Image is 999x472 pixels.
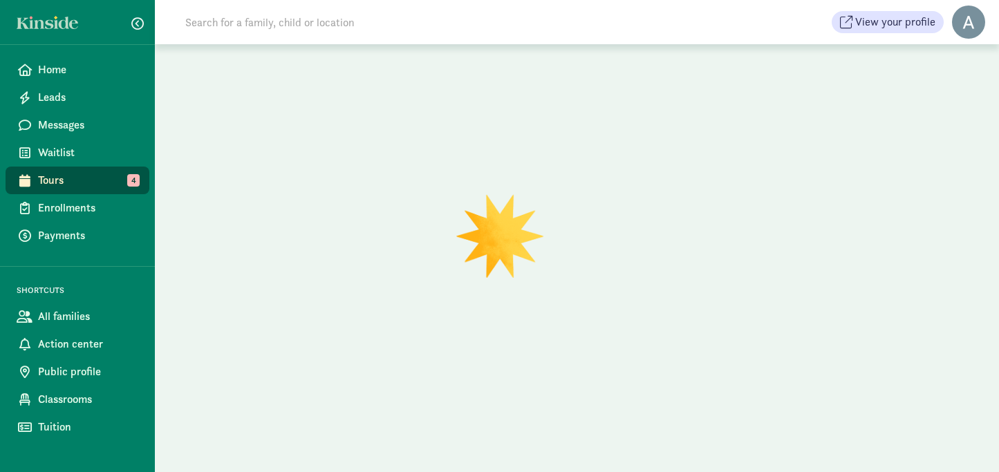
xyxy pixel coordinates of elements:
a: All families [6,303,149,330]
a: Action center [6,330,149,358]
iframe: Chat Widget [930,406,999,472]
a: Leads [6,84,149,111]
a: Tours 4 [6,167,149,194]
a: Payments [6,222,149,249]
a: Waitlist [6,139,149,167]
span: Public profile [38,364,138,380]
span: Waitlist [38,144,138,161]
span: 4 [127,174,140,187]
span: Home [38,62,138,78]
span: Tuition [38,419,138,435]
a: Messages [6,111,149,139]
a: Public profile [6,358,149,386]
span: View your profile [855,14,935,30]
span: Action center [38,336,138,352]
span: Leads [38,89,138,106]
a: Home [6,56,149,84]
span: Payments [38,227,138,244]
a: Classrooms [6,386,149,413]
span: Enrollments [38,200,138,216]
span: Tours [38,172,138,189]
span: Classrooms [38,391,138,408]
a: Enrollments [6,194,149,222]
span: All families [38,308,138,325]
button: View your profile [832,11,944,33]
a: Tuition [6,413,149,441]
span: Messages [38,117,138,133]
input: Search for a family, child or location [177,8,565,36]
